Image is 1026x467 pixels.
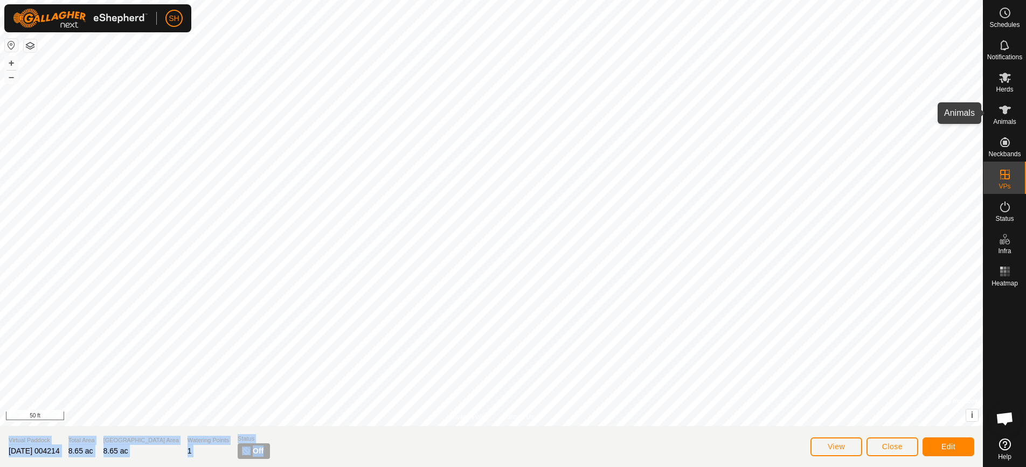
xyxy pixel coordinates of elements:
[987,54,1022,60] span: Notifications
[502,412,534,422] a: Contact Us
[24,39,37,52] button: Map Layers
[941,442,955,451] span: Edit
[989,402,1021,435] a: Open chat
[992,280,1018,287] span: Heatmap
[866,437,918,456] button: Close
[810,437,862,456] button: View
[993,119,1016,125] span: Animals
[5,39,18,52] button: Reset Map
[995,215,1014,222] span: Status
[103,447,128,455] span: 8.65 ac
[13,9,148,28] img: Gallagher Logo
[999,183,1010,190] span: VPs
[449,412,489,422] a: Privacy Policy
[971,410,973,420] span: i
[9,436,60,445] span: Virtual Paddock
[68,447,93,455] span: 8.65 ac
[983,434,1026,464] a: Help
[998,248,1011,254] span: Infra
[5,71,18,83] button: –
[996,86,1013,93] span: Herds
[923,437,974,456] button: Edit
[169,13,179,24] span: SH
[882,442,903,451] span: Close
[998,454,1011,460] span: Help
[5,57,18,69] button: +
[253,445,264,457] span: Off
[242,447,251,455] img: turn-off
[238,434,270,443] span: Status
[103,436,179,445] span: [GEOGRAPHIC_DATA] Area
[68,436,95,445] span: Total Area
[188,447,192,455] span: 1
[828,442,845,451] span: View
[188,436,229,445] span: Watering Points
[989,22,1020,28] span: Schedules
[9,447,60,455] span: [DATE] 004214
[966,409,978,421] button: i
[988,151,1021,157] span: Neckbands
